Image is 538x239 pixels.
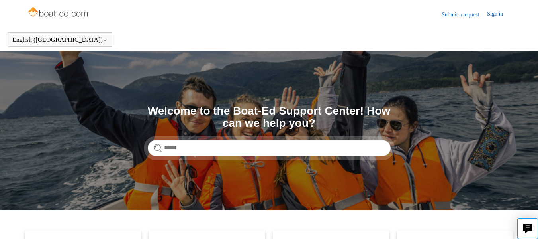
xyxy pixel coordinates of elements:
[148,140,391,156] input: Search
[442,10,487,19] a: Submit a request
[487,10,511,19] a: Sign in
[517,218,538,239] button: Live chat
[27,5,90,21] img: Boat-Ed Help Center home page
[148,105,391,130] h1: Welcome to the Boat-Ed Support Center! How can we help you?
[12,36,108,43] button: English ([GEOGRAPHIC_DATA])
